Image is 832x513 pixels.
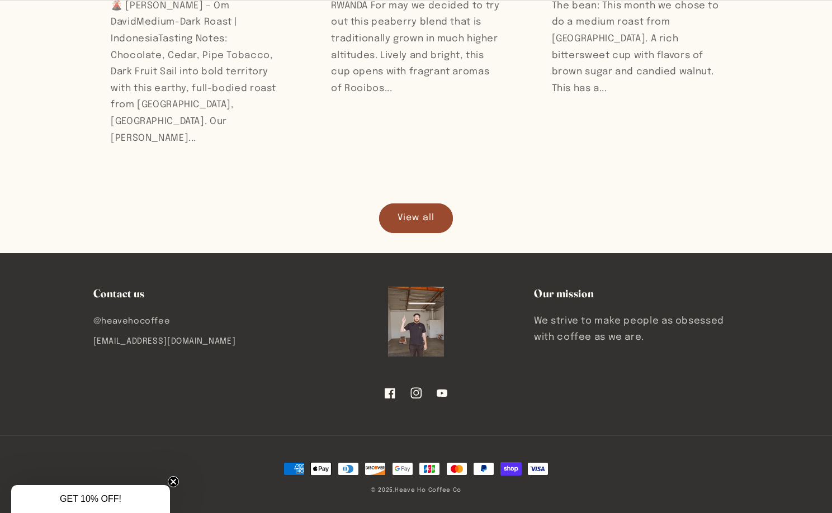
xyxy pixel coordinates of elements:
a: Heave Ho Coffee Co [395,487,461,493]
small: © 2025, [371,487,461,493]
span: GET 10% OFF! [60,494,121,503]
div: GET 10% OFF!Close teaser [11,485,170,513]
a: [EMAIL_ADDRESS][DOMAIN_NAME] [93,331,236,351]
a: @heavehocoffee [93,314,171,331]
button: Close teaser [168,476,179,487]
p: We strive to make people as obsessed with coffee as we are. [534,313,739,346]
h2: Our mission [534,287,739,301]
h2: Contact us [93,287,298,301]
a: View all [379,203,453,233]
